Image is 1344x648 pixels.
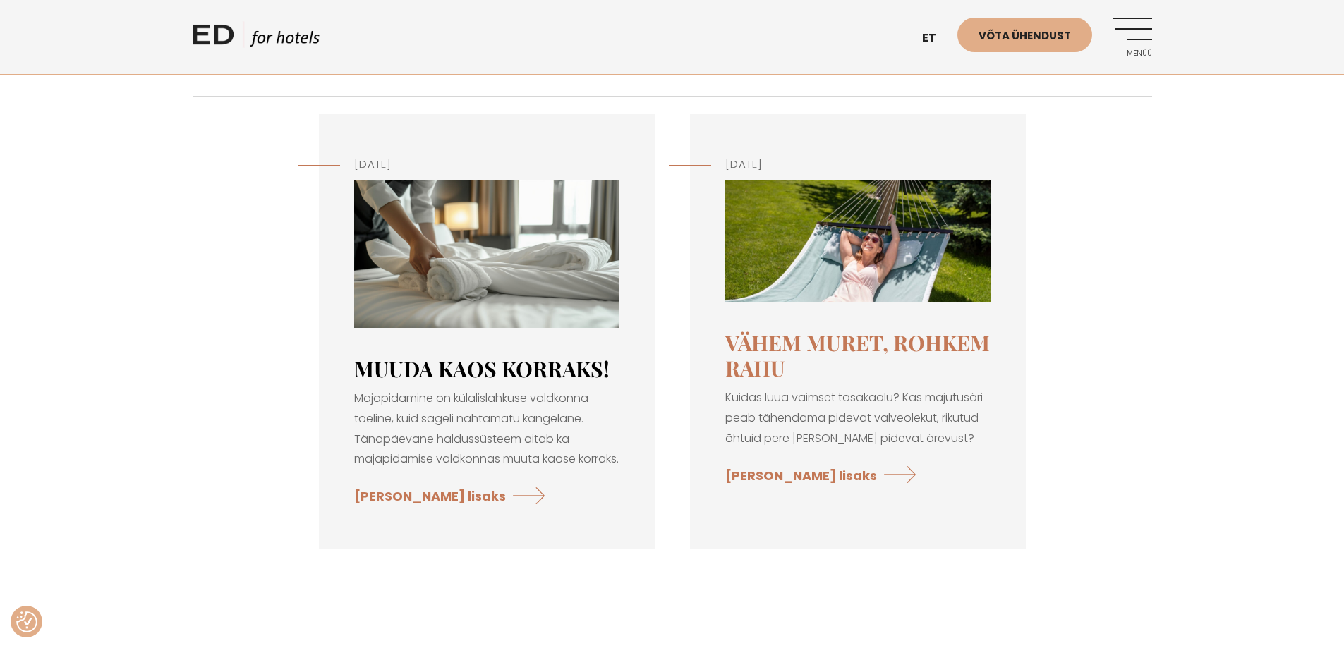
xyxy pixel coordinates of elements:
p: Majapidamine on külalislahkuse valdkonna tõeline, kuid sageli nähtamatu kangelane. Tänapäevane ha... [354,389,619,470]
h5: [DATE] [354,157,619,173]
h5: [DATE] [725,157,991,173]
a: Muuda kaos korraks! [354,355,610,383]
a: [PERSON_NAME] lisaks [354,477,555,514]
img: Revisit consent button [16,611,37,632]
a: et [915,21,957,56]
span: Menüü [1113,49,1152,58]
img: Housekeeping I Modern hotel PMS BOUK [354,180,619,329]
a: Võta ühendust [957,18,1092,52]
p: Kuidas luua vaimset tasakaalu? Kas majutusäri peab tähendama pidevat valveolekut, rikutud õhtuid ... [725,388,991,448]
a: Vähem muret, rohkem rahu [725,329,990,382]
a: [PERSON_NAME] lisaks [725,456,926,494]
a: ED HOTELS [193,21,320,56]
a: Menüü [1113,18,1152,56]
img: Vaimne tervis heaolu ettevõtluses [725,180,991,302]
button: Nõusolekueelistused [16,611,37,632]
